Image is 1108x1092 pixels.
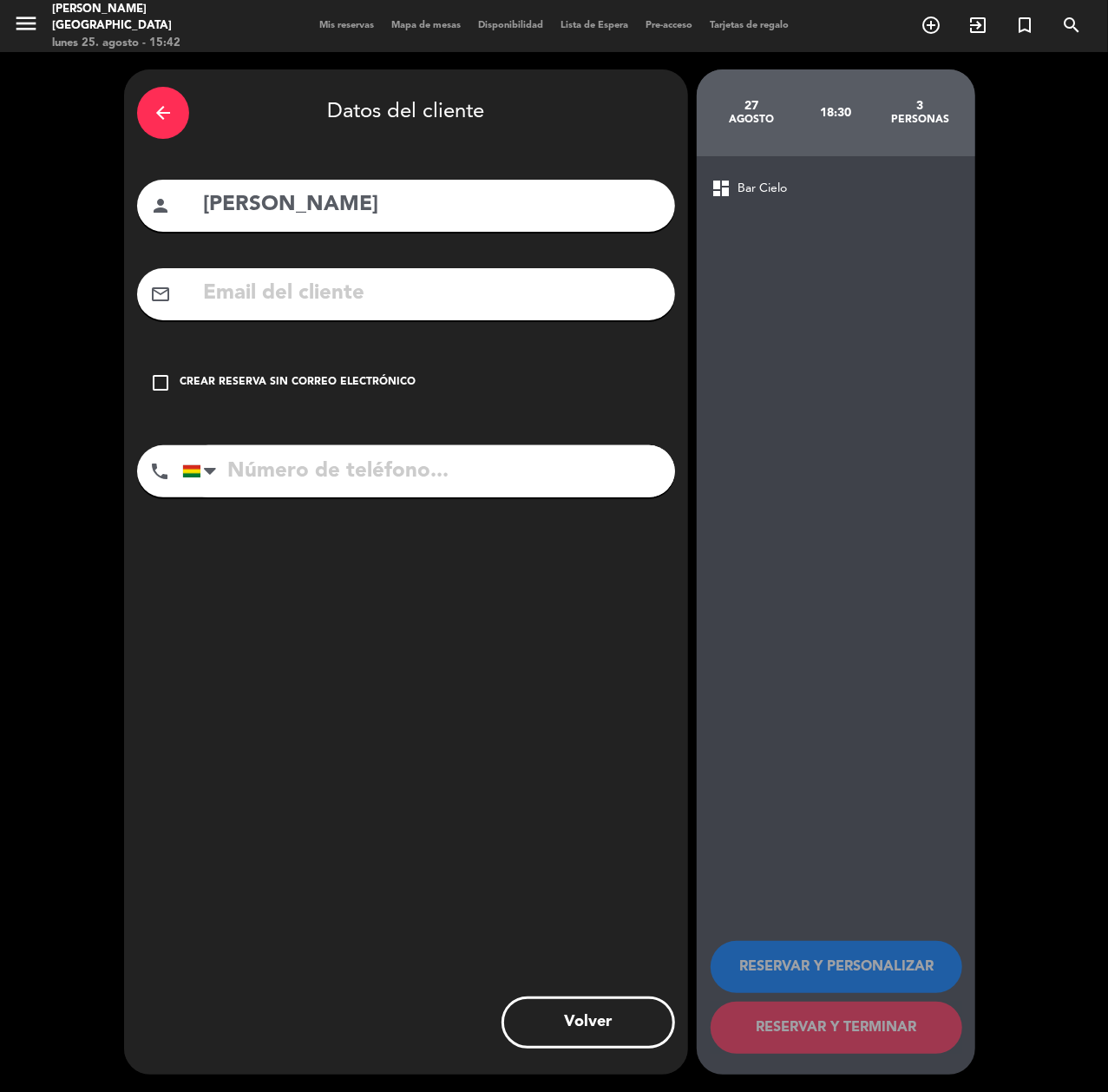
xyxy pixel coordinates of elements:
[150,372,171,393] i: check_box_outline_blank
[201,187,662,223] input: Nombre del cliente
[1014,15,1035,36] i: turned_in_not
[383,21,469,30] span: Mapa de mesas
[711,1002,962,1054] button: RESERVAR Y TERMINAR
[469,21,552,30] span: Disponibilidad
[149,461,170,482] i: phone
[967,15,988,36] i: exit_to_app
[1061,15,1082,36] i: search
[52,35,264,52] div: lunes 25. agosto - 15:42
[637,21,701,30] span: Pre-acceso
[153,102,174,123] i: arrow_back
[182,445,675,497] input: Número de teléfono...
[201,276,662,312] input: Email del cliente
[311,21,383,30] span: Mis reservas
[878,113,962,127] div: personas
[794,82,878,143] div: 18:30
[13,10,39,36] i: menu
[150,284,171,305] i: mail_outline
[921,15,941,36] i: add_circle_outline
[13,10,39,43] button: menu
[711,941,962,993] button: RESERVAR Y PERSONALIZAR
[150,195,171,216] i: person
[137,82,675,143] div: Datos del cliente
[502,997,675,1049] button: Volver
[711,178,731,199] span: dashboard
[710,113,794,127] div: agosto
[878,99,962,113] div: 3
[710,99,794,113] div: 27
[738,179,787,199] span: Bar Cielo
[52,1,264,35] div: [PERSON_NAME][GEOGRAPHIC_DATA]
[180,374,416,391] div: Crear reserva sin correo electrónico
[552,21,637,30] span: Lista de Espera
[183,446,223,497] div: Bolivia: +591
[701,21,797,30] span: Tarjetas de regalo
